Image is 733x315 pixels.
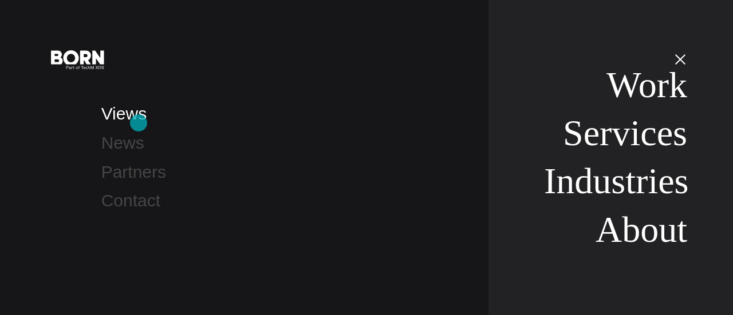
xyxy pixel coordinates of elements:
button: Open [667,47,694,71]
a: Services [563,113,687,153]
a: News [101,133,144,152]
a: Work [606,65,687,105]
a: Views [101,104,147,123]
a: Partners [101,162,166,181]
a: About [596,209,687,250]
a: Industries [544,161,689,201]
a: Contact [101,191,160,210]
